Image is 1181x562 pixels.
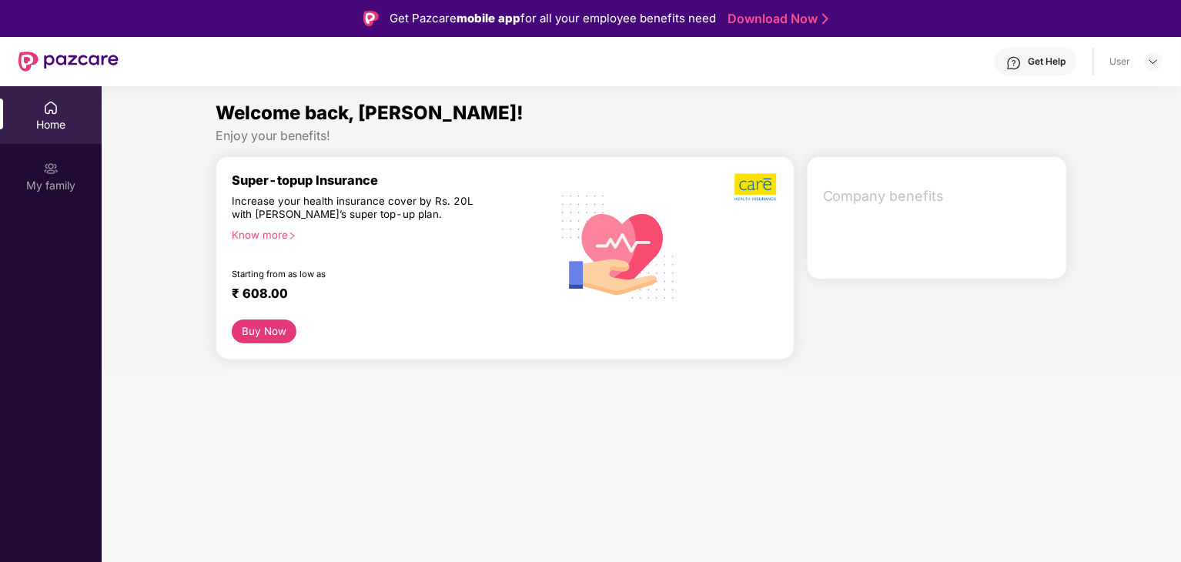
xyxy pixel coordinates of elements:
[390,9,716,28] div: Get Pazcare for all your employee benefits need
[363,11,379,26] img: Logo
[1109,55,1130,68] div: User
[232,195,484,222] div: Increase your health insurance cover by Rs. 20L with [PERSON_NAME]’s super top-up plan.
[232,172,550,188] div: Super-topup Insurance
[823,186,1055,207] span: Company benefits
[1028,55,1066,68] div: Get Help
[232,319,297,343] button: Buy Now
[232,286,535,304] div: ₹ 608.00
[814,176,1067,216] div: Company benefits
[728,11,824,27] a: Download Now
[43,100,59,115] img: svg+xml;base64,PHN2ZyBpZD0iSG9tZSIgeG1sbnM9Imh0dHA6Ly93d3cudzMub3JnLzIwMDAvc3ZnIiB3aWR0aD0iMjAiIG...
[216,102,524,124] span: Welcome back, [PERSON_NAME]!
[232,269,485,279] div: Starting from as low as
[232,229,541,239] div: Know more
[734,172,778,202] img: b5dec4f62d2307b9de63beb79f102df3.png
[18,52,119,72] img: New Pazcare Logo
[822,11,828,27] img: Stroke
[216,128,1068,144] div: Enjoy your benefits!
[550,176,688,316] img: svg+xml;base64,PHN2ZyB4bWxucz0iaHR0cDovL3d3dy53My5vcmcvMjAwMC9zdmciIHhtbG5zOnhsaW5rPSJodHRwOi8vd3...
[1006,55,1022,71] img: svg+xml;base64,PHN2ZyBpZD0iSGVscC0zMngzMiIgeG1sbnM9Imh0dHA6Ly93d3cudzMub3JnLzIwMDAvc3ZnIiB3aWR0aD...
[1147,55,1159,68] img: svg+xml;base64,PHN2ZyBpZD0iRHJvcGRvd24tMzJ4MzIiIHhtbG5zPSJodHRwOi8vd3d3LnczLm9yZy8yMDAwL3N2ZyIgd2...
[288,232,296,240] span: right
[43,161,59,176] img: svg+xml;base64,PHN2ZyB3aWR0aD0iMjAiIGhlaWdodD0iMjAiIHZpZXdCb3g9IjAgMCAyMCAyMCIgZmlsbD0ibm9uZSIgeG...
[457,11,520,25] strong: mobile app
